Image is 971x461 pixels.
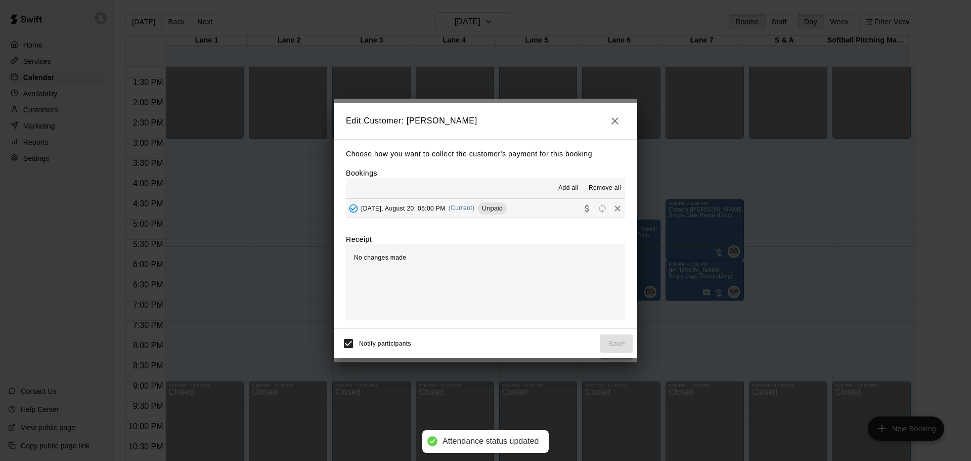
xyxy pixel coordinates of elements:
[346,234,372,244] label: Receipt
[359,340,411,347] span: Notify participants
[558,183,579,193] span: Add all
[346,199,625,218] button: Added - Collect Payment[DATE], August 20: 05:00 PM(Current)UnpaidCollect paymentRescheduleRemove
[361,204,446,212] span: [DATE], August 20: 05:00 PM
[595,204,610,212] span: Reschedule
[449,204,475,212] span: (Current)
[354,254,406,261] span: No changes made
[346,169,377,177] label: Bookings
[552,180,585,196] button: Add all
[589,183,621,193] span: Remove all
[585,180,625,196] button: Remove all
[580,204,595,212] span: Collect payment
[334,103,637,139] h2: Edit Customer: [PERSON_NAME]
[443,436,539,447] div: Attendance status updated
[478,204,507,212] span: Unpaid
[610,204,625,212] span: Remove
[346,201,361,216] button: Added - Collect Payment
[346,148,625,160] p: Choose how you want to collect the customer's payment for this booking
